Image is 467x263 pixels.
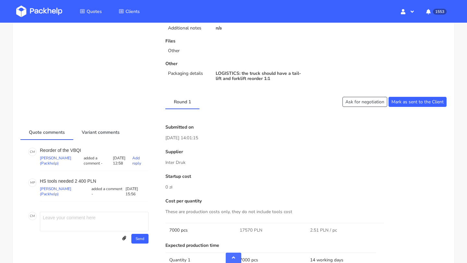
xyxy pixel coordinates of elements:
span: M [30,178,33,187]
p: [DATE] 15:56 [126,186,149,197]
p: [DATE] 14:01:15 [165,134,447,142]
p: Reorder of the VBQI [40,148,149,153]
span: C [30,148,32,156]
p: Expected production time [165,243,447,248]
img: Dashboard [16,6,62,17]
button: Send [131,234,149,244]
p: n/a [216,26,302,31]
p: HS tools needed 2 400 PLN [40,178,149,184]
p: Submitted on [165,125,447,130]
a: Quote comments [20,125,73,139]
button: Ask for negotiation [342,97,387,107]
button: Mark as sent to the Client [389,97,447,107]
p: added a comment - [82,155,113,166]
p: [PERSON_NAME] (Packhelp) [40,186,90,197]
p: Files [165,39,301,44]
a: Round 1 [165,94,199,109]
span: 2.51 PLN / pc [310,227,337,234]
p: Supplier [165,149,447,154]
span: Quotes [87,8,102,15]
p: Cost per quantity [165,199,447,204]
span: P [33,178,35,187]
p: These are production costs only, they do not include tools cost [165,208,447,215]
button: 1553 [421,6,451,17]
p: Other [168,48,208,53]
p: [PERSON_NAME] (Packhelp) [40,155,82,166]
a: Quotes [72,6,110,17]
span: 1553 [433,9,447,15]
p: Startup cost [165,174,447,179]
p: [DATE] 12:58 [113,155,133,166]
p: Packaging details [168,71,208,76]
p: 0 zł [165,184,447,191]
p: Inter Druk [165,159,447,166]
p: LOGISTICS: the truck should have a tail-lift and forklift reorder 1:1 [216,71,302,81]
span: C [30,212,32,220]
span: 17570 PLN [240,227,262,234]
a: Variant comments [73,125,128,139]
span: Clients [126,8,140,15]
span: M [32,148,35,156]
a: Clients [111,6,148,17]
p: Additional notes [168,26,208,31]
td: 7000 pcs [165,223,236,237]
p: Add reply [132,155,149,166]
p: added a comment - [90,186,126,197]
span: M [32,212,35,220]
p: Other [165,61,301,66]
